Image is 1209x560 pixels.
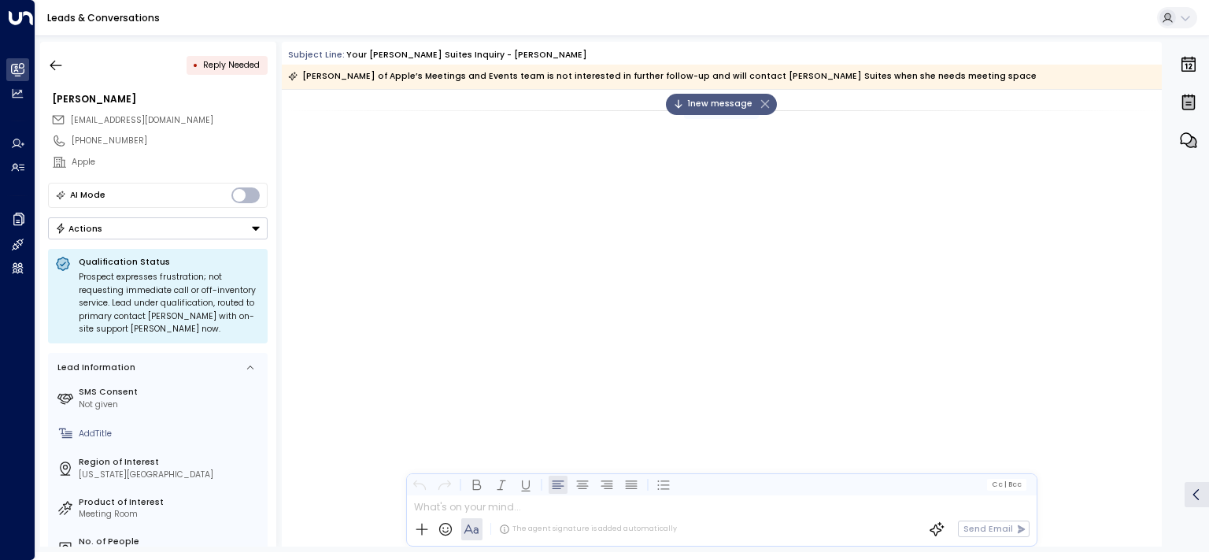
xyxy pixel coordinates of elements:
div: 1new message [666,94,777,115]
div: [PHONE_NUMBER] [72,135,268,147]
div: Lead Information [54,362,135,374]
span: Reply Needed [203,59,260,71]
div: [PERSON_NAME] [52,92,268,106]
div: Prospect expresses frustration; not requesting immediate call or off-inventory service. Lead unde... [79,271,261,336]
label: SMS Consent [79,386,263,399]
div: Your [PERSON_NAME] Suites Inquiry - [PERSON_NAME] [346,49,587,61]
div: • [193,54,198,76]
span: Subject Line: [288,49,345,61]
label: Product of Interest [79,496,263,509]
a: Leads & Conversations [47,11,160,24]
button: Undo [410,475,429,494]
div: [PERSON_NAME] of Apple’s Meetings and Events team is not interested in further follow-up and will... [288,69,1037,84]
div: Actions [55,223,103,234]
button: Cc|Bcc [987,479,1026,490]
span: | [1004,480,1006,488]
div: AddTitle [79,428,263,440]
div: Apple [72,156,268,169]
label: Region of Interest [79,456,263,469]
div: Not given [79,399,263,411]
label: No. of People [79,536,263,548]
div: Button group with a nested menu [48,217,268,239]
button: Redo [434,475,453,494]
span: jen_lehman@apple.com [71,114,213,127]
div: [US_STATE][GEOGRAPHIC_DATA] [79,469,263,481]
button: Actions [48,217,268,239]
div: Meeting Room [79,508,263,521]
span: 1 new message [673,98,752,110]
div: The agent signature is added automatically [499,524,677,535]
span: Cc Bcc [992,480,1022,488]
div: AI Mode [70,187,105,203]
span: [EMAIL_ADDRESS][DOMAIN_NAME] [71,114,213,126]
p: Qualification Status [79,256,261,268]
